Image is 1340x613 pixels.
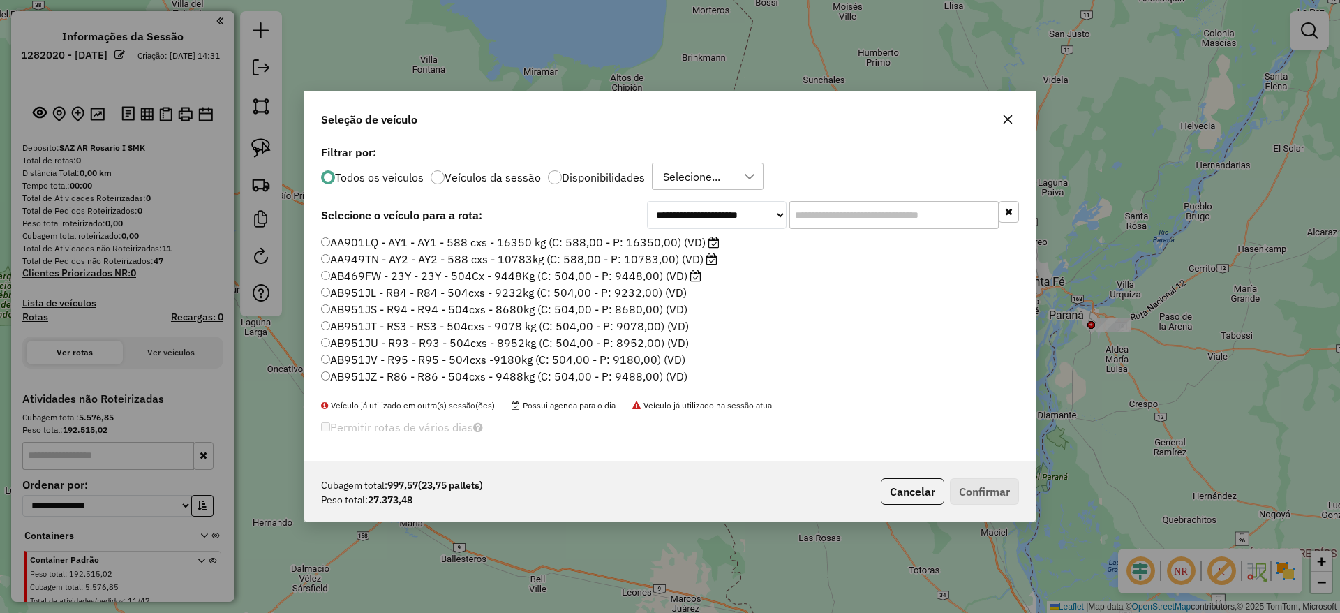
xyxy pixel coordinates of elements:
[321,251,717,267] label: AA949TN - AY2 - AY2 - 588 cxs - 10783kg (C: 588,00 - P: 10783,00) (VD)
[321,414,483,441] label: Permitir rotas de vários dias
[321,234,720,251] label: AA901LQ - AY1 - AY1 - 588 cxs - 16350 kg (C: 588,00 - P: 16350,00) (VD)
[321,271,330,280] input: AB469FW - 23Y - 23Y - 504Cx - 9448Kg (C: 504,00 - P: 9448,00) (VD)
[321,368,687,385] label: AB951JZ - R86 - R86 - 504cxs - 9488kg (C: 504,00 - P: 9488,00) (VD)
[321,284,687,301] label: AB951JL - R84 - R84 - 504cxs - 9232kg (C: 504,00 - P: 9232,00) (VD)
[321,144,1019,161] label: Filtrar por:
[321,493,368,508] span: Peso total:
[321,208,482,222] strong: Selecione o veículo para a rota:
[321,338,330,347] input: AB951JU - R93 - R93 - 504cxs - 8952kg (C: 504,00 - P: 8952,00) (VD)
[321,288,330,297] input: AB951JL - R84 - R84 - 504cxs - 9232kg (C: 504,00 - P: 9232,00) (VD)
[708,237,720,248] i: Possui agenda para o dia
[321,371,330,381] input: AB951JZ - R86 - R86 - 504cxs - 9488kg (C: 504,00 - P: 9488,00) (VD)
[512,400,616,411] span: Possui agenda para o dia
[321,237,330,246] input: AA901LQ - AY1 - AY1 - 588 cxs - 16350 kg (C: 588,00 - P: 16350,00) (VD)
[321,321,330,330] input: AB951JT - RS3 - RS3 - 504cxs - 9078 kg (C: 504,00 - P: 9078,00) (VD)
[321,351,685,368] label: AB951JV - R95 - R95 - 504cxs -9180kg (C: 504,00 - P: 9180,00) (VD)
[321,254,330,263] input: AA949TN - AY2 - AY2 - 588 cxs - 10783kg (C: 588,00 - P: 10783,00) (VD)
[690,270,701,281] i: Possui agenda para o dia
[632,400,774,411] span: Veículo já utilizado na sessão atual
[418,479,483,492] span: (23,75 pallets)
[881,478,944,505] button: Cancelar
[321,304,330,313] input: AB951JS - R94 - R94 - 504cxs - 8680kg (C: 504,00 - P: 8680,00) (VD)
[321,267,701,284] label: AB469FW - 23Y - 23Y - 504Cx - 9448Kg (C: 504,00 - P: 9448,00) (VD)
[658,163,725,190] div: Selecione...
[387,478,483,493] strong: 997,57
[445,172,541,183] label: Veículos da sessão
[321,478,387,493] span: Cubagem total:
[321,422,330,431] input: Permitir rotas de vários dias
[562,172,645,183] label: Disponibilidades
[321,301,687,318] label: AB951JS - R94 - R94 - 504cxs - 8680kg (C: 504,00 - P: 8680,00) (VD)
[368,493,412,508] strong: 27.373,48
[321,385,686,401] label: AB960LZ - RS4 - RS4 - 504cxs - 9772kg (C: 504,00 - P: 9772,00) (VD)
[321,400,495,411] span: Veículo já utilizado em outra(s) sessão(ões)
[335,172,424,183] label: Todos os veiculos
[473,422,483,433] i: Selecione pelo menos um veículo
[706,253,717,265] i: Possui agenda para o dia
[321,355,330,364] input: AB951JV - R95 - R95 - 504cxs -9180kg (C: 504,00 - P: 9180,00) (VD)
[321,318,689,334] label: AB951JT - RS3 - RS3 - 504cxs - 9078 kg (C: 504,00 - P: 9078,00) (VD)
[321,111,417,128] span: Seleção de veículo
[321,334,689,351] label: AB951JU - R93 - R93 - 504cxs - 8952kg (C: 504,00 - P: 8952,00) (VD)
